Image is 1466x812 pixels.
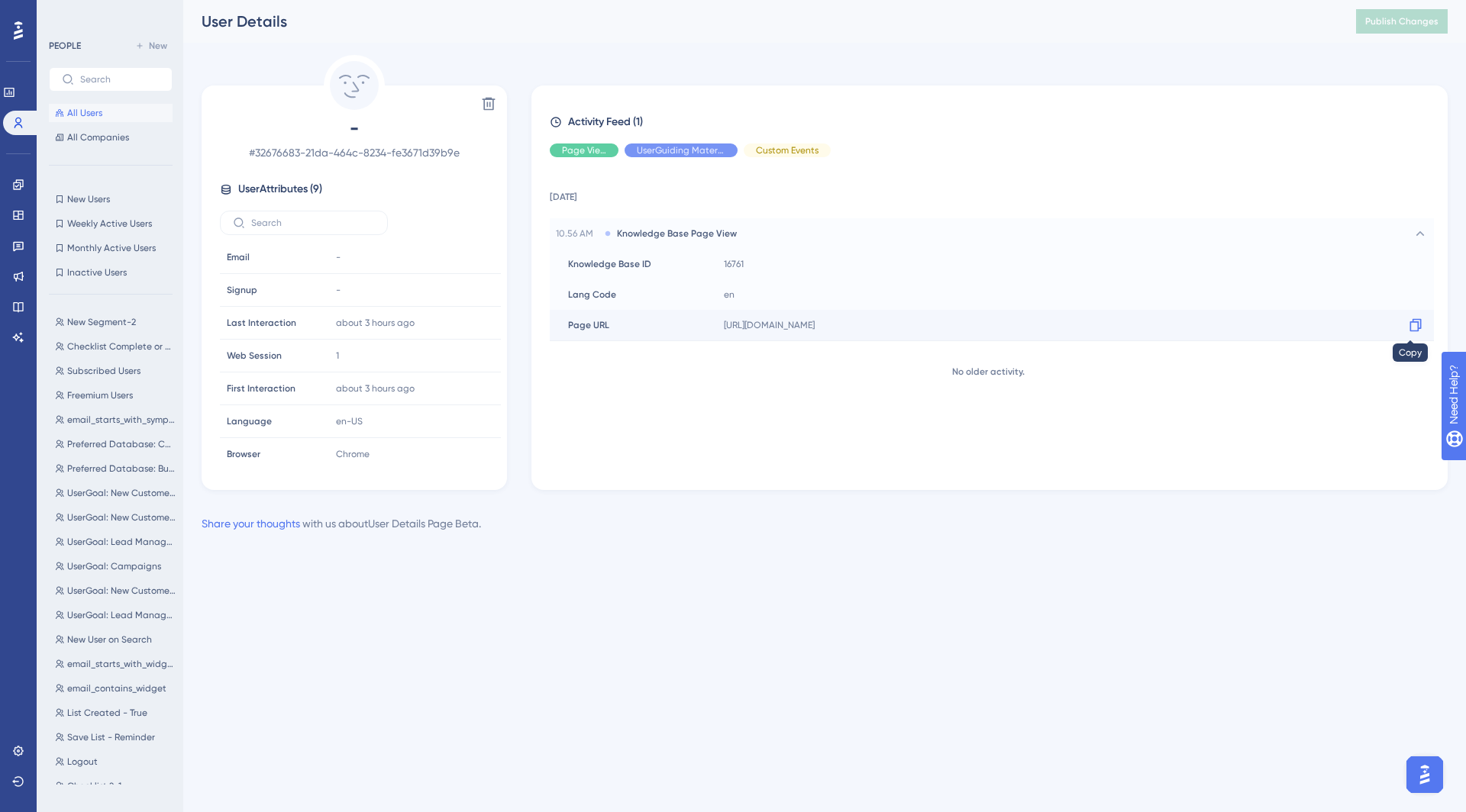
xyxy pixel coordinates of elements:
[1356,9,1448,34] button: Publish Changes
[227,382,295,395] span: First Interaction
[227,284,257,296] span: Signup
[67,756,98,768] span: Logout
[49,679,182,698] button: email_contains_widget
[220,116,489,140] span: -
[67,462,176,475] span: Preferred Database: Business
[130,37,173,55] button: New
[67,560,161,572] span: UserGoal: Campaigns
[49,313,182,331] button: New Segment-2
[556,227,599,240] span: 10.56 AM
[67,511,176,524] span: UserGoal: New Customers, Campaigns
[49,484,182,502] button: UserGoal: New Customers, Lead Management
[49,190,173,208] button: New Users
[67,707,147,719] span: List Created - True
[336,383,415,394] time: about 3 hours ago
[49,263,173,282] button: Inactive Users
[550,169,1434,218] td: [DATE]
[67,682,166,694] span: email_contains_widget
[67,658,176,670] span: email_starts_with_widget
[202,514,481,533] div: with us about User Details Page Beta .
[202,517,300,530] a: Share your thoughts
[724,258,744,270] span: 16761
[724,288,735,301] span: en
[49,582,182,600] button: UserGoal: New Customers
[617,227,737,240] span: Knowledge Base Page View
[637,144,725,156] span: UserGuiding Material
[227,350,282,362] span: Web Session
[49,508,182,527] button: UserGoal: New Customers, Campaigns
[202,11,1318,32] div: User Details
[227,251,250,263] span: Email
[67,536,176,548] span: UserGoal: Lead Management, Campaigns
[149,40,167,52] span: New
[336,448,370,460] span: Chrome
[568,319,609,331] span: Page URL
[49,704,182,722] button: List Created - True
[67,414,176,426] span: email_starts_with_symphony
[67,193,110,205] span: New Users
[220,143,489,162] span: # 32676683-21da-464c-8234-fe3671d39b9e
[49,337,182,356] button: Checklist Complete or Dismissed
[67,633,152,646] span: New User on Search
[67,107,102,119] span: All Users
[49,459,182,478] button: Preferred Database: Business
[1402,752,1448,797] iframe: UserGuiding AI Assistant Launcher
[67,487,176,499] span: UserGoal: New Customers, Lead Management
[756,144,819,156] span: Custom Events
[49,128,173,147] button: All Companies
[336,350,339,362] span: 1
[67,731,155,743] span: Save List - Reminder
[67,340,176,353] span: Checklist Complete or Dismissed
[49,214,173,233] button: Weekly Active Users
[67,609,176,621] span: UserGoal: Lead Management
[49,411,182,429] button: email_starts_with_symphony
[336,284,341,296] span: -
[49,655,182,673] button: email_starts_with_widget
[67,438,176,450] span: Preferred Database: Consumer
[227,448,260,460] span: Browser
[67,316,136,328] span: New Segment-2
[724,319,815,331] span: [URL][DOMAIN_NAME]
[49,435,182,453] button: Preferred Database: Consumer
[49,239,173,257] button: Monthly Active Users
[67,131,129,143] span: All Companies
[336,415,363,427] span: en-US
[568,113,643,131] span: Activity Feed (1)
[80,74,160,85] input: Search
[49,606,182,624] button: UserGoal: Lead Management
[67,365,140,377] span: Subscribed Users
[49,557,182,575] button: UserGoal: Campaigns
[49,386,182,404] button: Freemium Users
[36,4,95,22] span: Need Help?
[568,258,651,270] span: Knowledge Base ID
[49,104,173,122] button: All Users
[238,180,322,198] span: User Attributes ( 9 )
[49,752,182,771] button: Logout
[227,317,296,329] span: Last Interaction
[67,585,176,597] span: UserGoal: New Customers
[227,415,272,427] span: Language
[568,288,616,301] span: Lang Code
[251,217,375,228] input: Search
[550,366,1426,378] div: No older activity.
[49,362,182,380] button: Subscribed Users
[562,144,606,156] span: Page View
[67,780,121,792] span: Checklist 2-1
[336,251,341,263] span: -
[49,630,182,649] button: New User on Search
[336,317,415,328] time: about 3 hours ago
[1365,15,1439,27] span: Publish Changes
[49,40,81,52] div: PEOPLE
[67,266,127,279] span: Inactive Users
[49,533,182,551] button: UserGoal: Lead Management, Campaigns
[49,728,182,746] button: Save List - Reminder
[67,217,152,230] span: Weekly Active Users
[67,242,156,254] span: Monthly Active Users
[67,389,133,401] span: Freemium Users
[49,777,182,795] button: Checklist 2-1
